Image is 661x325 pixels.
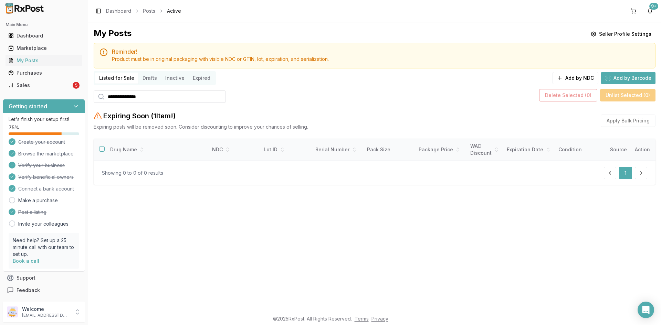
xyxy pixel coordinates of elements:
span: Create your account [18,139,65,145]
th: Action [629,139,655,161]
div: Package Price [419,146,462,153]
button: Seller Profile Settings [587,28,655,40]
span: Verify your business [18,162,65,169]
button: Marketplace [3,43,85,54]
button: Add by Barcode [601,72,655,84]
img: User avatar [7,306,18,317]
a: Purchases [6,67,82,79]
div: Marketplace [8,45,80,52]
a: Terms [355,316,369,322]
div: Expiration Date [507,146,550,153]
a: Sales5 [6,79,82,91]
a: Invite your colleagues [18,220,69,227]
a: Dashboard [106,8,131,14]
a: Privacy [371,316,388,322]
button: Sales5 [3,80,85,91]
h3: Getting started [9,102,47,110]
div: Sales [8,82,71,89]
div: 5 [73,82,80,89]
div: My Posts [8,57,80,64]
button: Drafts [138,73,161,84]
button: 1 [619,167,632,179]
div: Product must be in original packaging with visible NDC or GTIN, lot, expiration, and serialization. [112,56,650,63]
button: Inactive [161,73,189,84]
button: Dashboard [3,30,85,41]
nav: breadcrumb [106,8,181,14]
button: Add by NDC [553,72,598,84]
th: Pack Size [363,139,415,161]
span: Browse the marketplace [18,150,74,157]
span: Feedback [17,287,40,294]
div: Open Intercom Messenger [638,302,654,318]
div: My Posts [94,28,132,40]
h2: Expiring Soon ( 1 Item !) [103,111,176,121]
h2: Main Menu [6,22,82,28]
div: Dashboard [8,32,80,39]
span: Active [167,8,181,14]
a: Marketplace [6,42,82,54]
span: 75 % [9,124,19,131]
button: Purchases [3,67,85,78]
button: Expired [189,73,214,84]
button: Listed for Sale [95,73,138,84]
a: Make a purchase [18,197,58,204]
span: Connect a bank account [18,185,74,192]
div: 9+ [649,3,658,10]
div: NDC [212,146,255,153]
a: My Posts [6,54,82,67]
button: Support [3,272,85,284]
button: Feedback [3,284,85,296]
th: Condition [554,139,606,161]
span: Post a listing [18,209,46,216]
div: Serial Number [315,146,359,153]
img: RxPost Logo [3,3,47,14]
a: Book a call [13,258,39,264]
a: Dashboard [6,30,82,42]
button: 9+ [644,6,655,17]
div: Lot ID [264,146,307,153]
div: Source [610,146,636,153]
div: Purchases [8,69,80,76]
p: Welcome [22,306,70,313]
p: [EMAIL_ADDRESS][DOMAIN_NAME] [22,313,70,318]
span: Verify beneficial owners [18,174,74,181]
button: My Posts [3,55,85,66]
div: WAC Discount [470,143,499,156]
p: Need help? Set up a 25 minute call with our team to set up. [13,237,75,258]
a: Posts [143,8,155,14]
h5: Reminder! [112,49,650,54]
p: Expiring posts will be removed soon. Consider discounting to improve your chances of selling. [94,123,308,130]
div: Drug Name [110,146,202,153]
div: Showing 0 to 0 of 0 results [102,170,163,176]
p: Let's finish your setup first! [9,116,79,123]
